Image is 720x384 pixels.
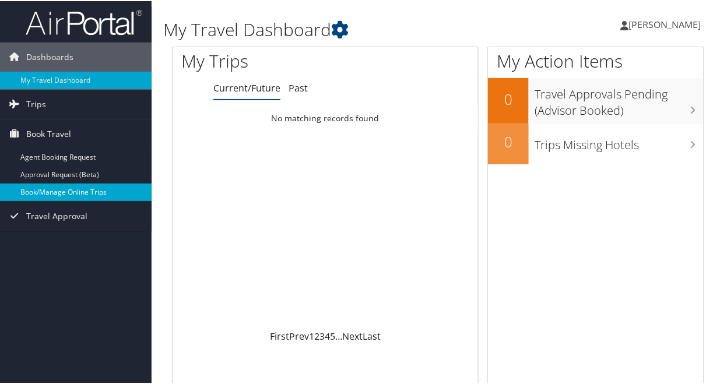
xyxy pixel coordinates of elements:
span: … [335,329,342,341]
a: 3 [319,329,325,341]
a: First [270,329,289,341]
a: Last [363,329,381,341]
a: 0Trips Missing Hotels [488,122,704,163]
h1: My Trips [181,48,342,72]
h3: Travel Approvals Pending (Advisor Booked) [535,79,704,118]
span: Book Travel [26,118,71,147]
span: Travel Approval [26,200,87,230]
h1: My Action Items [488,48,704,72]
h3: Trips Missing Hotels [535,130,704,152]
span: [PERSON_NAME] [629,17,701,30]
a: 2 [314,329,319,341]
a: 5 [330,329,335,341]
a: Prev [289,329,309,341]
a: Past [289,80,308,93]
a: 4 [325,329,330,341]
span: Trips [26,89,46,118]
img: airportal-logo.png [26,8,142,35]
a: 0Travel Approvals Pending (Advisor Booked) [488,77,704,122]
h1: My Travel Dashboard [163,16,530,41]
td: No matching records found [173,107,478,128]
a: Next [342,329,363,341]
h2: 0 [488,89,529,108]
span: Dashboards [26,41,73,71]
a: [PERSON_NAME] [621,6,713,41]
a: 1 [309,329,314,341]
a: Current/Future [213,80,280,93]
h2: 0 [488,131,529,151]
